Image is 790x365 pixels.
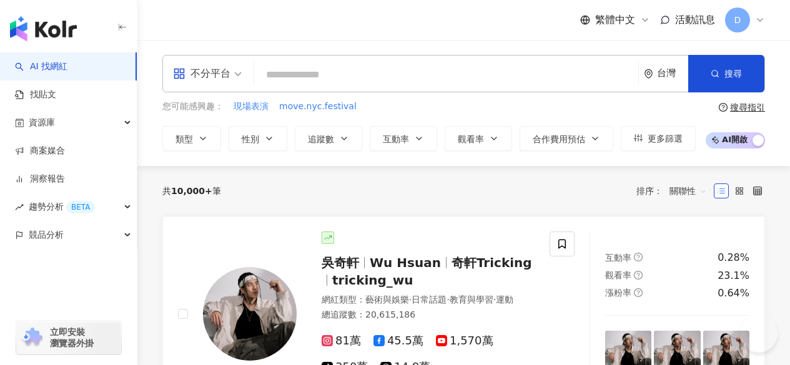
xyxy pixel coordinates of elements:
span: 45.5萬 [373,334,423,348]
div: 0.64% [718,286,749,300]
span: · [447,294,449,304]
span: 類型 [175,134,193,144]
div: 共 筆 [162,186,221,196]
span: 立即安裝 瀏覽器外掛 [50,326,94,349]
button: 追蹤數 [295,126,362,151]
a: 洞察報告 [15,173,65,185]
div: 排序： [636,181,714,201]
span: 1,570萬 [436,334,493,348]
span: 關聯性 [669,181,707,201]
div: 網紅類型 ： [322,294,535,306]
div: 總追蹤數 ： 20,615,186 [322,309,535,321]
span: 互動率 [383,134,409,144]
span: 活動訊息 [675,14,715,26]
div: 台灣 [657,68,688,79]
button: 現場表演 [233,100,269,114]
button: 互動率 [370,126,437,151]
span: 觀看率 [605,270,631,280]
span: question-circle [634,271,643,280]
img: logo [10,16,77,41]
span: 資源庫 [29,109,55,137]
span: 更多篩選 [648,134,683,144]
span: 教育與學習 [450,294,493,304]
button: 合作費用預估 [520,126,613,151]
span: 藝術與娛樂 [365,294,409,304]
span: 現場表演 [234,100,269,113]
div: BETA [66,201,95,213]
span: 性別 [242,134,259,144]
span: 搜尋 [724,69,742,79]
span: 日常話題 [412,294,447,304]
button: 性別 [229,126,287,151]
span: 您可能感興趣： [162,100,224,113]
span: move.nyc.festival [279,100,357,113]
span: question-circle [634,288,643,297]
span: 漲粉率 [605,288,631,298]
span: environment [644,69,653,79]
span: question-circle [719,103,728,112]
div: 搜尋指引 [730,102,765,112]
a: 商案媒合 [15,145,65,157]
span: 競品分析 [29,221,64,249]
img: chrome extension [20,328,44,348]
span: · [409,294,412,304]
button: 類型 [162,126,221,151]
span: · [493,294,496,304]
span: tricking_wu [332,273,413,288]
span: 觀看率 [458,134,484,144]
button: 更多篩選 [621,126,696,151]
div: 23.1% [718,269,749,283]
span: Wu Hsuan [370,255,441,270]
div: 0.28% [718,251,749,265]
span: 合作費用預估 [533,134,585,144]
span: 吳奇軒 [322,255,359,270]
button: 搜尋 [688,55,764,92]
span: 10,000+ [171,186,212,196]
span: 奇軒Tricking [452,255,532,270]
a: chrome extension立即安裝 瀏覽器外掛 [16,321,121,354]
span: 繁體中文 [595,13,635,27]
span: appstore [173,67,185,80]
span: 追蹤數 [308,134,334,144]
iframe: Help Scout Beacon - Open [740,315,778,353]
img: KOL Avatar [203,267,297,361]
span: 互動率 [605,253,631,263]
span: D [734,13,741,27]
span: rise [15,203,24,212]
span: 運動 [496,294,513,304]
a: 找貼文 [15,89,56,101]
a: searchAI 找網紅 [15,61,67,73]
span: 81萬 [322,334,361,348]
span: question-circle [634,253,643,261]
span: 趨勢分析 [29,193,95,221]
button: 觀看率 [445,126,512,151]
button: move.nyc.festival [279,100,357,114]
div: 不分平台 [173,64,230,84]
